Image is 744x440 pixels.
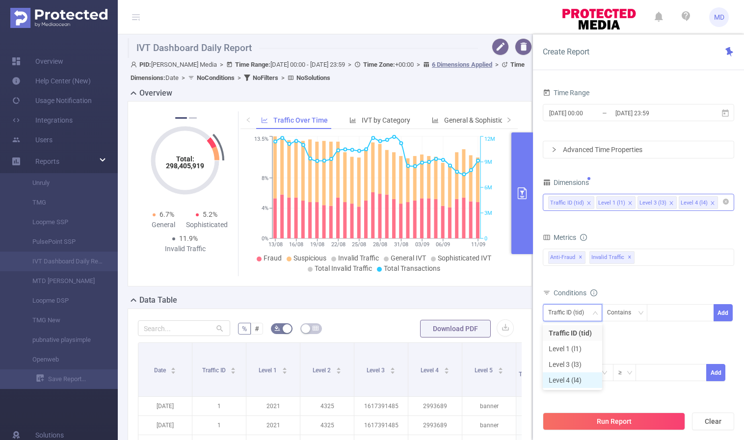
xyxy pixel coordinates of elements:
[551,147,557,153] i: icon: right
[20,193,106,212] a: TMG
[282,366,287,369] i: icon: caret-up
[262,206,268,212] tspan: 4%
[432,117,439,124] i: icon: bar-chart
[12,52,63,71] a: Overview
[607,305,638,321] div: Contains
[139,87,172,99] h2: Overview
[36,369,118,389] a: Save Report...
[336,370,341,373] i: icon: caret-down
[543,325,602,341] li: Traffic ID (tid)
[154,367,167,374] span: Date
[293,254,326,262] span: Suspicious
[723,199,729,205] i: icon: close-circle
[681,197,708,209] div: Level 4 (l4)
[579,252,583,263] span: ✕
[363,61,395,68] b: Time Zone:
[203,210,217,218] span: 5.2%
[548,106,628,120] input: Start date
[336,366,342,372] div: Sort
[313,325,319,331] i: icon: table
[408,416,462,435] p: 2993689
[246,397,300,415] p: 2021
[138,320,230,336] input: Search...
[692,413,734,430] button: Clear
[159,210,174,218] span: 6.7%
[20,350,106,369] a: Openweb
[614,106,694,120] input: End date
[310,241,324,248] tspan: 19/08
[176,155,194,163] tspan: Total:
[598,197,625,209] div: Level 1 (l1)
[171,366,176,369] i: icon: caret-up
[142,220,185,230] div: General
[444,366,449,369] i: icon: caret-up
[498,370,503,373] i: icon: caret-down
[170,366,176,372] div: Sort
[462,416,516,435] p: banner
[185,220,228,230] div: Sophisticated
[638,196,677,209] li: Level 3 (l3)
[268,241,282,248] tspan: 13/08
[171,370,176,373] i: icon: caret-down
[12,91,92,110] a: Usage Notification
[202,367,227,374] span: Traffic ID
[253,74,278,81] b: No Filters
[10,8,107,28] img: Protected Media
[543,233,576,241] span: Metrics
[639,197,666,209] div: Level 3 (l3)
[300,397,354,415] p: 4325
[408,397,462,415] p: 2993689
[20,271,106,291] a: MTD [PERSON_NAME]
[35,157,59,165] span: Reports
[255,325,259,333] span: #
[12,130,53,150] a: Users
[484,159,492,165] tspan: 9M
[166,162,204,170] tspan: 298,405,919
[192,416,246,435] p: 1
[391,254,426,262] span: General IVT
[262,175,268,181] tspan: 8%
[138,416,192,435] p: [DATE]
[390,366,396,372] div: Sort
[628,252,632,263] span: ✕
[444,370,449,373] i: icon: caret-down
[235,61,270,68] b: Time Range:
[548,196,594,209] li: Traffic ID (tid)
[349,117,356,124] i: icon: bar-chart
[296,74,330,81] b: No Solutions
[550,197,584,209] div: Traffic ID (tid)
[390,370,395,373] i: icon: caret-down
[432,61,492,68] u: 6 Dimensions Applied
[498,366,504,372] div: Sort
[627,370,633,377] i: icon: down
[554,289,597,297] span: Conditions
[543,89,589,97] span: Time Range
[246,416,300,435] p: 2021
[235,74,244,81] span: >
[714,7,724,27] span: MD
[506,117,512,123] i: icon: right
[548,305,591,321] div: Traffic ID (tid)
[163,244,207,254] div: Invalid Traffic
[590,289,597,296] i: icon: info-circle
[421,367,440,374] span: Level 4
[638,310,644,317] i: icon: down
[245,117,251,123] i: icon: left
[492,61,502,68] span: >
[462,397,516,415] p: banner
[20,330,106,350] a: pubnative playsimple
[543,341,602,357] li: Level 1 (l1)
[543,141,734,158] div: icon: rightAdvanced Time Properties
[706,364,725,381] button: Add
[336,366,341,369] i: icon: caret-up
[179,74,188,81] span: >
[438,254,491,262] span: Sophisticated IVT
[131,61,525,81] span: [PERSON_NAME] Media [DATE] 00:00 - [DATE] 23:59 +00:00
[475,367,494,374] span: Level 5
[274,325,280,331] i: icon: bg-colors
[230,366,236,372] div: Sort
[484,210,492,216] tspan: 3M
[580,234,587,241] i: icon: info-circle
[20,232,106,252] a: PulsePoint SSP
[444,366,450,372] div: Sort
